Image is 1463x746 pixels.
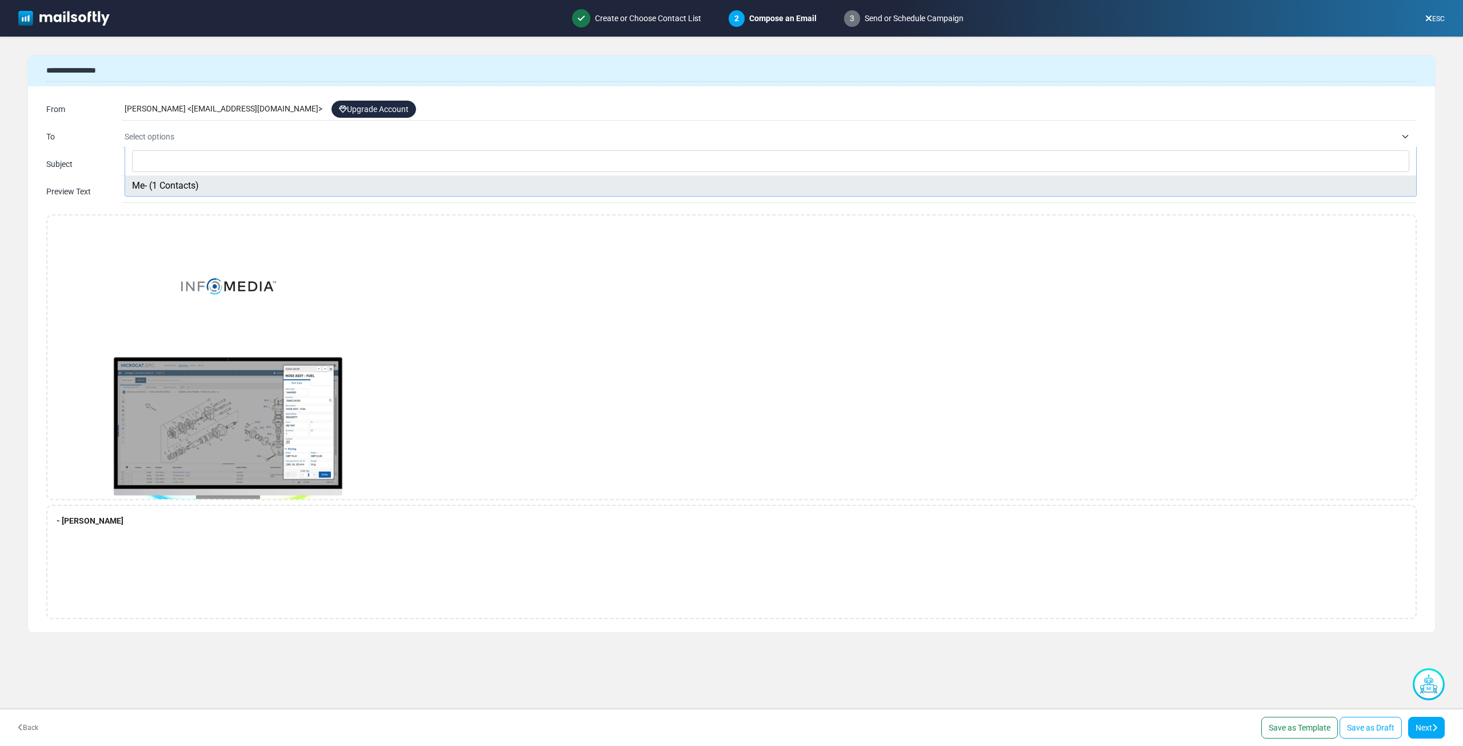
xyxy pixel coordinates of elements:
[46,131,103,143] div: To
[46,103,103,115] div: From
[46,158,103,170] div: Subject
[734,14,739,23] span: 2
[331,101,416,118] a: Upgrade Account
[1408,717,1445,739] a: Next
[142,238,314,334] img: Titansoft Systems Logo
[1261,717,1338,739] a: Save as Template
[125,98,1417,120] div: [PERSON_NAME] < [EMAIL_ADDRESS][DOMAIN_NAME] >
[1425,15,1445,23] a: ESC
[18,723,38,733] a: Back
[125,130,1396,143] span: Select options
[18,11,110,26] img: mailsoftly_white_logo.svg
[1340,717,1402,739] a: Save as Draft
[835,1,973,36] div: Send or Schedule Campaign
[719,1,826,36] div: Compose an Email
[125,132,174,141] span: Select options
[114,357,342,526] img: Microcat Promosyonu
[1413,668,1445,700] img: AI Assistant
[125,126,1417,147] span: Select options
[46,186,103,198] div: Preview Text
[125,175,1416,196] li: Me- (1 Contacts)
[844,10,860,27] span: 3
[132,150,1409,172] input: Search
[57,516,123,525] b: - [PERSON_NAME]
